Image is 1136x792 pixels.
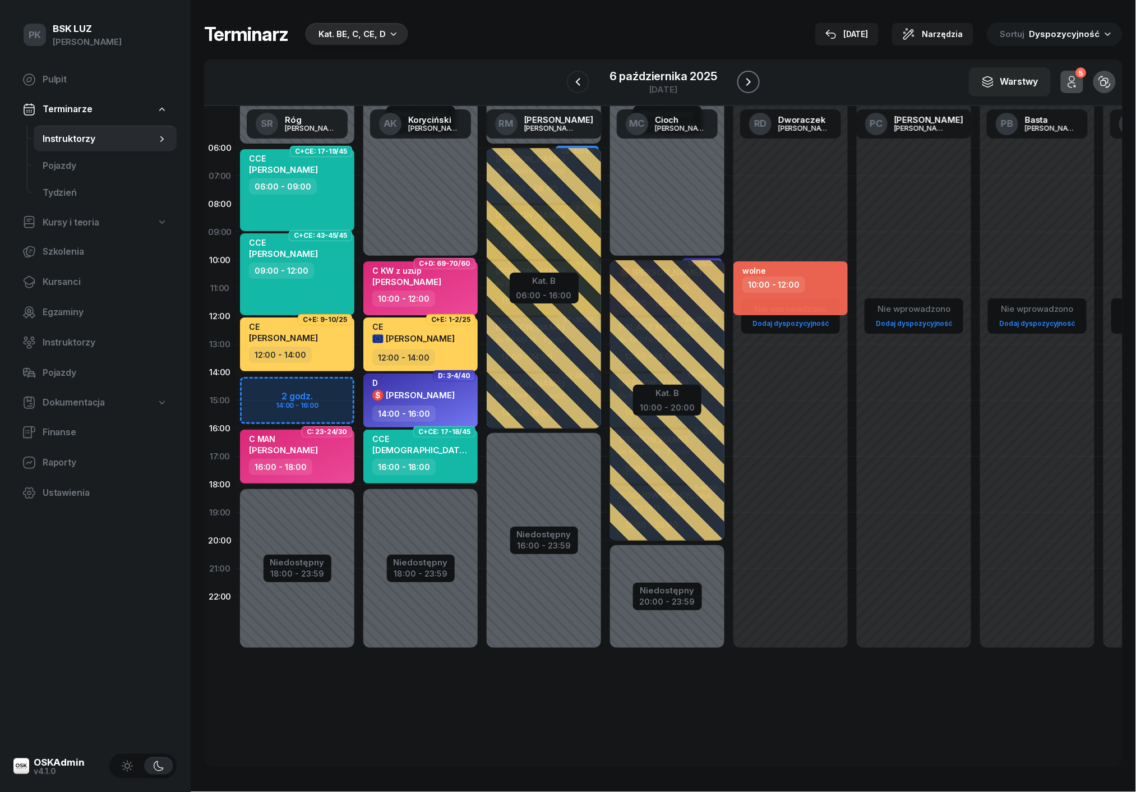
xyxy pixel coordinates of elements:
div: [PERSON_NAME] [524,116,593,124]
div: Koryciński [408,116,462,124]
span: C+E: 9-10/25 [303,319,347,321]
span: [PERSON_NAME] [249,333,318,343]
button: [DATE] [815,23,879,45]
div: Kat. BE, C, CE, D [318,27,386,41]
button: Niedostępny20:00 - 23:59 [640,584,695,609]
div: 16:00 [204,415,235,443]
div: CCE [249,238,318,247]
div: [DATE] [609,85,717,94]
a: Instruktorzy [34,126,177,153]
a: Pojazdy [34,153,177,179]
div: C MAN [249,434,318,444]
div: 16:00 - 23:59 [517,538,571,550]
a: Pulpit [13,66,177,93]
span: PB [1001,119,1013,128]
div: [PERSON_NAME] [778,125,832,132]
div: CE [372,322,455,331]
span: [PERSON_NAME] [386,390,455,400]
span: [PERSON_NAME] [372,277,441,287]
span: C+D: 69-70/60 [419,263,470,265]
div: 10:00 - 12:00 [372,291,435,307]
div: 16:00 - 18:00 [372,459,436,475]
span: RD [754,119,767,128]
a: MCCioch[PERSON_NAME] [617,109,718,139]
span: C+CE: 43-45/45 [294,234,347,237]
a: Kursanci [13,269,177,296]
div: wolne [742,266,766,275]
div: 09:00 [204,218,235,246]
span: SR [261,119,273,128]
div: [DATE] [825,27,869,41]
a: Terminarze [13,96,177,122]
div: [PERSON_NAME] [894,116,963,124]
button: Sortuj Dyspozycyjność [987,22,1123,46]
a: Dodaj dyspozycyjność [995,317,1080,330]
span: C+CE: 17-19/45 [295,150,347,153]
span: Finanse [43,425,168,440]
div: D [372,378,455,388]
span: Instruktorzy [43,335,168,350]
span: AK [384,119,398,128]
div: 12:00 - 14:00 [372,349,435,366]
div: 06:00 - 16:00 [516,288,572,300]
div: Dworaczek [778,116,832,124]
button: Niedostępny18:00 - 23:59 [394,556,448,581]
div: Róg [285,116,339,124]
span: $ [375,392,381,399]
div: [PERSON_NAME] [655,125,709,132]
div: 18:00 - 23:59 [394,567,448,578]
a: Kursy i teoria [13,210,177,236]
div: 13:00 [204,330,235,358]
div: 08:00 [204,190,235,218]
a: Dodaj dyspozycyjność [871,317,957,330]
span: Dyspozycyjność [1029,29,1100,39]
button: Kat. BE, C, CE, D [302,23,408,45]
a: Instruktorzy [13,329,177,356]
div: 11:00 [204,274,235,302]
button: Kat. B06:00 - 16:00 [516,274,572,300]
a: SRRóg[PERSON_NAME] [247,109,348,139]
span: Pojazdy [43,159,168,173]
div: [PERSON_NAME] [524,125,578,132]
div: Kat. B [516,274,572,288]
div: Niedostępny [640,586,695,595]
div: 20:00 [204,527,235,555]
div: CCE [249,154,318,163]
div: 06:00 [204,134,235,162]
button: Kat. B10:00 - 20:00 [640,386,695,412]
div: 12:00 - 14:00 [249,347,312,363]
div: Cioch [655,116,709,124]
button: Warstwy [969,67,1051,96]
div: 06:00 - 09:00 [249,178,317,195]
span: [PERSON_NAME] [249,445,318,455]
span: Dokumentacja [43,395,105,410]
button: Narzędzia [892,23,973,45]
span: [DEMOGRAPHIC_DATA][PERSON_NAME] [372,445,538,455]
div: Niedostępny [517,530,571,538]
a: Finanse [13,419,177,446]
button: Niedostępny18:00 - 23:59 [270,556,325,581]
button: Nie wprowadzonoDodaj dyspozycyjność [871,300,957,333]
span: Pojazdy [43,366,168,380]
div: Basta [1025,116,1079,124]
div: 10:00 [204,246,235,274]
button: Niedostępny16:00 - 23:59 [517,528,571,552]
div: 14:00 - 16:00 [372,406,436,422]
a: RM[PERSON_NAME][PERSON_NAME] [486,109,602,139]
div: 12:00 [204,302,235,330]
div: 16:00 - 18:00 [249,459,312,475]
button: Nie wprowadzonoDodaj dyspozycyjność [995,300,1080,333]
div: 14:00 [204,358,235,386]
div: [PERSON_NAME] [53,35,122,49]
span: Szkolenia [43,245,168,259]
div: v4.1.0 [34,767,85,775]
div: BSK LUZ [53,24,122,34]
div: [PERSON_NAME] [408,125,462,132]
div: [PERSON_NAME] [894,125,948,132]
a: Tydzień [34,179,177,206]
a: RDDworaczek[PERSON_NAME] [740,109,841,139]
div: CCE [372,434,471,444]
div: 07:00 [204,162,235,190]
div: 10:00 - 20:00 [640,400,695,412]
span: [PERSON_NAME] [249,164,318,175]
